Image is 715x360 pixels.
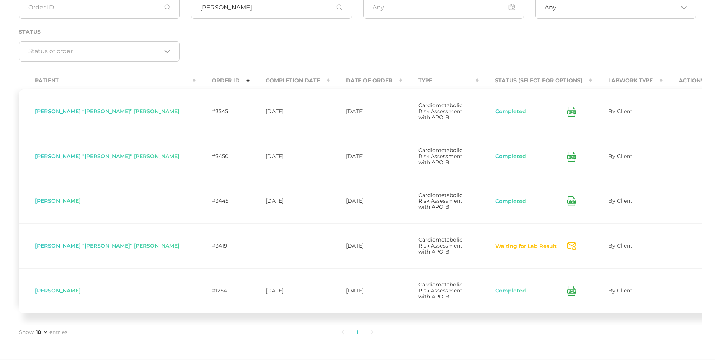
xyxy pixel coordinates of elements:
label: Status [19,29,41,35]
span: Any [545,4,556,11]
th: Patient : activate to sort column ascending [19,72,196,89]
th: Completion Date : activate to sort column ascending [250,72,330,89]
span: By Client [608,197,632,204]
span: By Client [608,108,632,115]
span: By Client [608,242,632,249]
td: [DATE] [330,89,402,134]
div: Search for option [19,41,180,62]
td: #3545 [196,89,250,134]
span: [PERSON_NAME] "[PERSON_NAME]" [PERSON_NAME] [35,153,179,160]
span: By Client [608,153,632,160]
td: [DATE] [250,179,330,224]
span: Cardiometabolic Risk Assessment with APO B [418,192,462,211]
span: [PERSON_NAME] [35,197,81,204]
input: Search for option [556,4,678,11]
span: Cardiometabolic Risk Assessment with APO B [418,102,462,121]
button: Completed [495,108,527,115]
th: Labwork Type : activate to sort column ascending [592,72,663,89]
td: [DATE] [330,134,402,179]
td: #3419 [196,223,250,268]
button: Completed [495,153,527,160]
td: [DATE] [330,268,402,313]
td: [DATE] [250,268,330,313]
td: #1254 [196,268,250,313]
td: [DATE] [330,179,402,224]
span: Cardiometabolic Risk Assessment with APO B [418,147,462,166]
label: Show entries [19,328,67,336]
td: #3445 [196,179,250,224]
th: Order ID : activate to sort column ascending [196,72,250,89]
button: Completed [495,287,527,295]
span: [PERSON_NAME] [35,287,81,294]
td: [DATE] [250,89,330,134]
td: #3450 [196,134,250,179]
span: [PERSON_NAME] "[PERSON_NAME]" [PERSON_NAME] [35,242,179,249]
span: By Client [608,287,632,294]
span: Cardiometabolic Risk Assessment with APO B [418,236,462,255]
td: [DATE] [250,134,330,179]
span: Cardiometabolic Risk Assessment with APO B [418,281,462,300]
svg: Send Notification [567,242,576,250]
th: Type : activate to sort column ascending [402,72,479,89]
td: [DATE] [330,223,402,268]
button: Completed [495,198,527,205]
span: [PERSON_NAME] “[PERSON_NAME]” [PERSON_NAME] [35,108,179,115]
th: Status (Select for Options) : activate to sort column ascending [479,72,592,89]
select: Showentries [34,328,49,336]
button: Waiting for Lab Result [495,243,557,250]
input: Search for option [28,48,162,55]
th: Date Of Order : activate to sort column ascending [330,72,402,89]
